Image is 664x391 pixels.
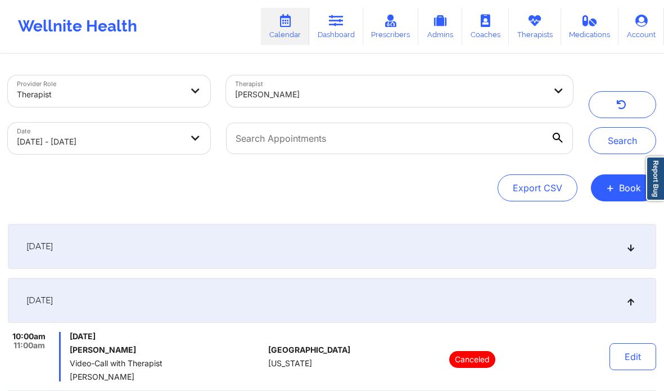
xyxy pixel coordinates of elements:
div: [PERSON_NAME] [235,82,545,107]
span: [GEOGRAPHIC_DATA] [268,345,350,354]
a: Admins [418,8,462,45]
a: Prescribers [363,8,419,45]
a: Account [618,8,664,45]
span: 10:00am [12,332,46,341]
div: Therapist [17,82,182,107]
span: + [606,185,615,191]
input: Search Appointments [226,123,573,154]
a: Therapists [509,8,561,45]
a: Medications [561,8,619,45]
a: Report Bug [646,156,664,201]
div: [DATE] - [DATE] [17,129,182,154]
span: 11:00am [13,341,45,350]
span: [DATE] [70,332,264,341]
span: [US_STATE] [268,359,312,368]
h6: [PERSON_NAME] [70,345,264,354]
button: Export CSV [498,174,577,201]
span: [PERSON_NAME] [70,372,264,381]
button: Edit [609,343,656,370]
span: Video-Call with Therapist [70,359,264,368]
button: Search [589,127,656,154]
span: [DATE] [26,241,53,252]
button: +Book [591,174,656,201]
p: Canceled [449,351,495,368]
span: [DATE] [26,295,53,306]
a: Coaches [462,8,509,45]
a: Dashboard [309,8,363,45]
a: Calendar [261,8,309,45]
